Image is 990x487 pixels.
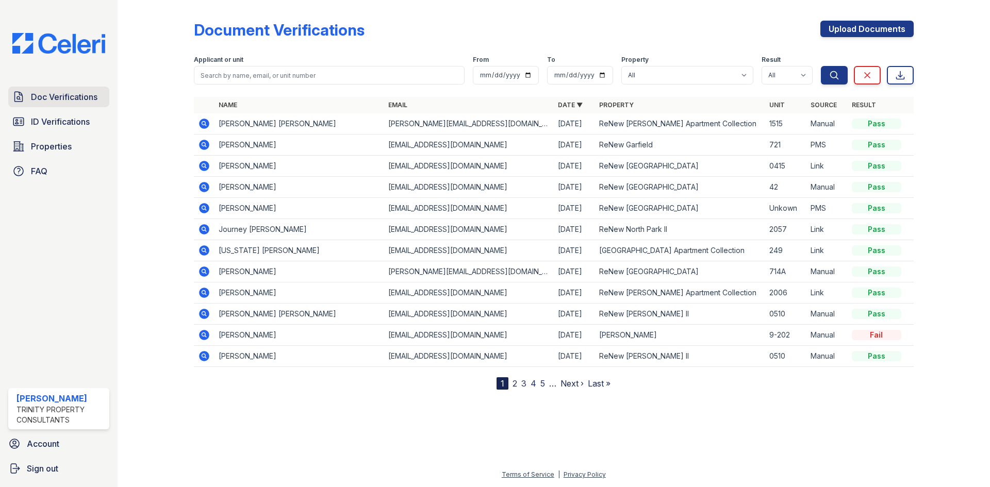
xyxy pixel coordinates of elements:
a: 5 [540,378,545,389]
a: ID Verifications [8,111,109,132]
a: Email [388,101,407,109]
td: [PERSON_NAME] [595,325,765,346]
td: PMS [806,135,848,156]
td: [DATE] [554,346,595,367]
span: FAQ [31,165,47,177]
td: [PERSON_NAME] [PERSON_NAME] [214,113,384,135]
span: Doc Verifications [31,91,97,103]
td: ReNew [PERSON_NAME] Apartment Collection [595,282,765,304]
td: 1515 [765,113,806,135]
a: 2 [513,378,517,389]
a: Terms of Service [502,471,554,478]
td: [DATE] [554,304,595,325]
td: [EMAIL_ADDRESS][DOMAIN_NAME] [384,219,554,240]
td: [EMAIL_ADDRESS][DOMAIN_NAME] [384,156,554,177]
td: [PERSON_NAME] [214,346,384,367]
td: [EMAIL_ADDRESS][DOMAIN_NAME] [384,282,554,304]
a: Property [599,101,634,109]
div: Pass [852,224,901,234]
div: Fail [852,330,901,340]
td: ReNew [PERSON_NAME] Apartment Collection [595,113,765,135]
td: [DATE] [554,261,595,282]
td: [PERSON_NAME] [214,156,384,177]
td: Manual [806,261,848,282]
a: Sign out [4,458,113,479]
td: Link [806,240,848,261]
td: ReNew [GEOGRAPHIC_DATA] [595,156,765,177]
td: 714A [765,261,806,282]
td: Link [806,219,848,240]
td: [GEOGRAPHIC_DATA] Apartment Collection [595,240,765,261]
div: Pass [852,351,901,361]
td: PMS [806,198,848,219]
div: | [558,471,560,478]
label: From [473,56,489,64]
td: [PERSON_NAME] [214,325,384,346]
span: Properties [31,140,72,153]
td: [PERSON_NAME][EMAIL_ADDRESS][DOMAIN_NAME] [384,261,554,282]
td: Manual [806,325,848,346]
a: Account [4,433,113,454]
div: Pass [852,288,901,298]
a: Last » [588,378,610,389]
td: Link [806,156,848,177]
td: [DATE] [554,177,595,198]
div: Pass [852,245,901,256]
td: 249 [765,240,806,261]
div: Trinity Property Consultants [16,405,105,425]
a: Properties [8,136,109,157]
td: ReNew [GEOGRAPHIC_DATA] [595,261,765,282]
td: Journey [PERSON_NAME] [214,219,384,240]
td: [EMAIL_ADDRESS][DOMAIN_NAME] [384,304,554,325]
div: Pass [852,140,901,150]
a: Date ▼ [558,101,583,109]
a: FAQ [8,161,109,181]
td: [US_STATE] [PERSON_NAME] [214,240,384,261]
td: 2057 [765,219,806,240]
div: [PERSON_NAME] [16,392,105,405]
div: Pass [852,182,901,192]
a: Doc Verifications [8,87,109,107]
td: 721 [765,135,806,156]
div: Document Verifications [194,21,365,39]
td: 9-202 [765,325,806,346]
a: 3 [521,378,526,389]
td: 0510 [765,304,806,325]
td: [DATE] [554,156,595,177]
div: 1 [497,377,508,390]
td: [EMAIL_ADDRESS][DOMAIN_NAME] [384,346,554,367]
td: [PERSON_NAME][EMAIL_ADDRESS][DOMAIN_NAME] [384,113,554,135]
div: Pass [852,203,901,213]
div: Pass [852,119,901,129]
td: [PERSON_NAME] [PERSON_NAME] [214,304,384,325]
td: ReNew Garfield [595,135,765,156]
td: [PERSON_NAME] [214,177,384,198]
td: ReNew [PERSON_NAME] II [595,304,765,325]
a: 4 [531,378,536,389]
label: Property [621,56,649,64]
td: [DATE] [554,113,595,135]
td: ReNew [PERSON_NAME] II [595,346,765,367]
a: Source [811,101,837,109]
a: Result [852,101,876,109]
td: [PERSON_NAME] [214,198,384,219]
a: Privacy Policy [564,471,606,478]
td: [EMAIL_ADDRESS][DOMAIN_NAME] [384,325,554,346]
td: [PERSON_NAME] [214,261,384,282]
span: Sign out [27,462,58,475]
td: ReNew North Park II [595,219,765,240]
td: Manual [806,113,848,135]
td: 0510 [765,346,806,367]
a: Unit [769,101,785,109]
td: ReNew [GEOGRAPHIC_DATA] [595,177,765,198]
td: [EMAIL_ADDRESS][DOMAIN_NAME] [384,240,554,261]
td: 2006 [765,282,806,304]
td: 42 [765,177,806,198]
td: [DATE] [554,198,595,219]
a: Next › [560,378,584,389]
td: [EMAIL_ADDRESS][DOMAIN_NAME] [384,198,554,219]
label: To [547,56,555,64]
td: Manual [806,346,848,367]
input: Search by name, email, or unit number [194,66,465,85]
